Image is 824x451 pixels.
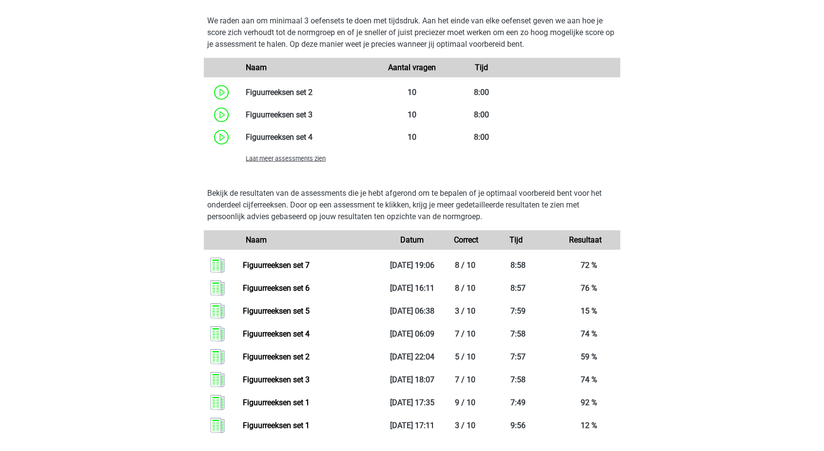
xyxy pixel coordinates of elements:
[246,155,326,162] span: Laat meer assessments zien
[207,188,617,223] p: Bekijk de resultaten van de assessments die je hebt afgerond om te bepalen of je optimaal voorber...
[238,109,377,121] div: Figuurreeksen set 3
[551,234,620,246] div: Resultaat
[242,261,309,270] a: Figuurreeksen set 7
[377,234,447,246] div: Datum
[238,234,377,246] div: Naam
[242,283,309,293] a: Figuurreeksen set 6
[481,234,550,246] div: Tijd
[377,62,447,74] div: Aantal vragen
[242,306,309,316] a: Figuurreeksen set 5
[238,87,377,98] div: Figuurreeksen set 2
[238,62,377,74] div: Naam
[447,234,481,246] div: Correct
[242,421,309,430] a: Figuurreeksen set 1
[447,62,516,74] div: Tijd
[242,352,309,361] a: Figuurreeksen set 2
[207,15,617,50] p: We raden aan om minimaal 3 oefensets te doen met tijdsdruk. Aan het einde van elke oefenset geven...
[238,132,377,143] div: Figuurreeksen set 4
[242,375,309,384] a: Figuurreeksen set 3
[242,398,309,407] a: Figuurreeksen set 1
[242,329,309,338] a: Figuurreeksen set 4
